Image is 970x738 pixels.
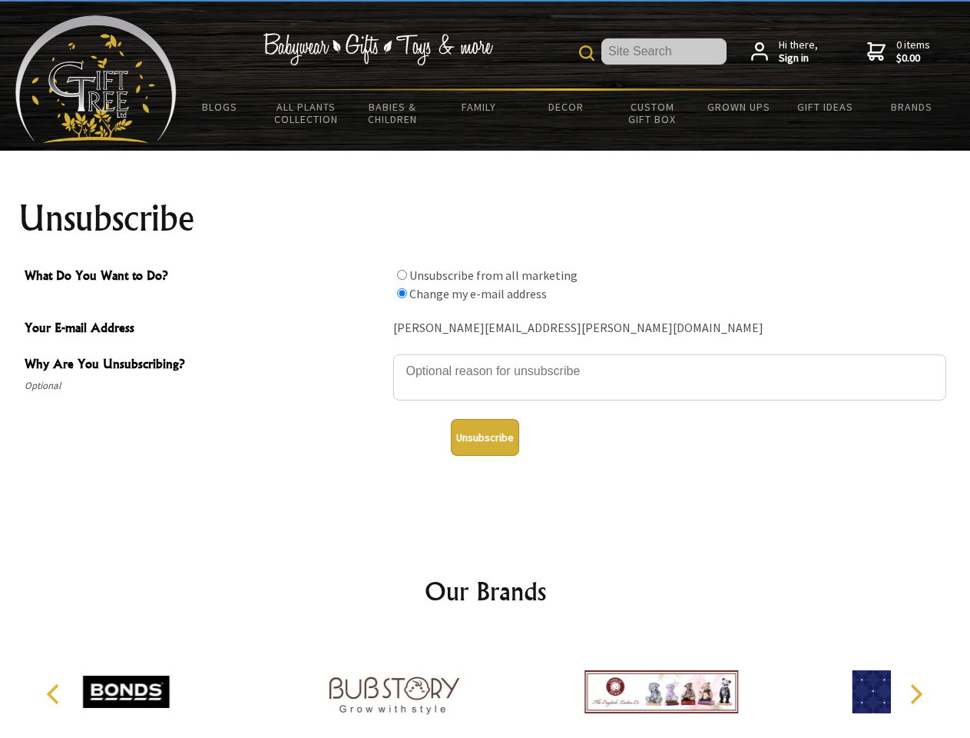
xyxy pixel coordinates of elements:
[263,33,493,65] img: Babywear - Gifts - Toys & more
[436,91,523,123] a: Family
[263,91,350,135] a: All Plants Collection
[867,38,930,65] a: 0 items$0.00
[896,52,930,65] strong: $0.00
[782,91,869,123] a: Gift Ideas
[896,38,930,65] span: 0 items
[18,200,952,237] h1: Unsubscribe
[393,317,946,341] div: [PERSON_NAME][EMAIL_ADDRESS][PERSON_NAME][DOMAIN_NAME]
[25,266,386,288] span: What Do You Want to Do?
[349,91,436,135] a: Babies & Children
[409,286,547,301] label: Change my e-mail address
[397,270,407,280] input: What Do You Want to Do?
[522,91,609,123] a: Decor
[38,677,72,711] button: Previous
[779,38,818,65] span: Hi there,
[31,573,940,610] h2: Our Brands
[751,38,818,65] a: Hi there,Sign in
[25,377,386,395] span: Optional
[25,318,386,341] span: Your E-mail Address
[779,52,818,65] strong: Sign in
[609,91,696,135] a: Custom Gift Box
[15,15,177,143] img: Babyware - Gifts - Toys and more...
[899,677,932,711] button: Next
[601,38,727,65] input: Site Search
[409,268,578,283] label: Unsubscribe from all marketing
[451,419,519,456] button: Unsubscribe
[25,354,386,377] span: Why Are You Unsubscribing?
[579,45,594,61] img: product search
[393,354,946,401] textarea: Why Are You Unsubscribing?
[869,91,955,123] a: Brands
[397,288,407,298] input: What Do You Want to Do?
[695,91,782,123] a: Grown Ups
[177,91,263,123] a: BLOGS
